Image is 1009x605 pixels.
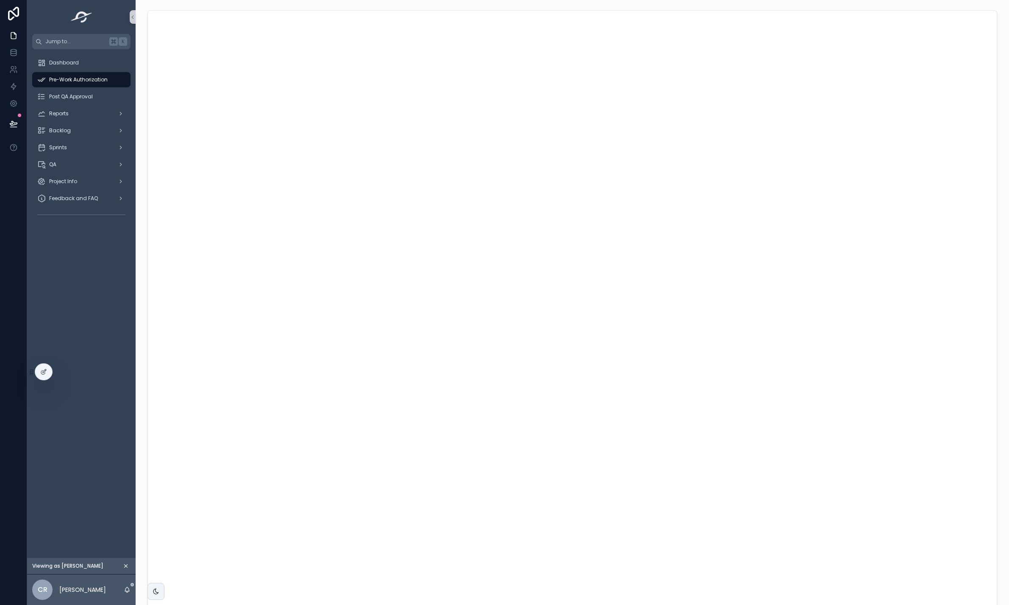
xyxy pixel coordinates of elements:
[27,49,136,232] div: scrollable content
[68,10,95,24] img: App logo
[45,38,106,45] span: Jump to...
[32,34,131,49] button: Jump to...K
[32,174,131,189] a: Project Info
[32,72,131,87] a: Pre-Work Authorization
[49,93,93,100] span: Post QA Approval
[32,563,103,569] span: Viewing as [PERSON_NAME]
[32,123,131,138] a: Backlog
[49,144,67,151] span: Sprints
[32,106,131,121] a: Reports
[49,161,56,168] span: QA
[49,127,71,134] span: Backlog
[49,195,98,202] span: Feedback and FAQ
[32,157,131,172] a: QA
[32,89,131,104] a: Post QA Approval
[38,585,47,595] span: CR
[32,140,131,155] a: Sprints
[59,585,106,594] p: [PERSON_NAME]
[49,59,79,66] span: Dashboard
[49,178,77,185] span: Project Info
[49,76,108,83] span: Pre-Work Authorization
[32,191,131,206] a: Feedback and FAQ
[32,55,131,70] a: Dashboard
[120,38,126,45] span: K
[49,110,69,117] span: Reports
